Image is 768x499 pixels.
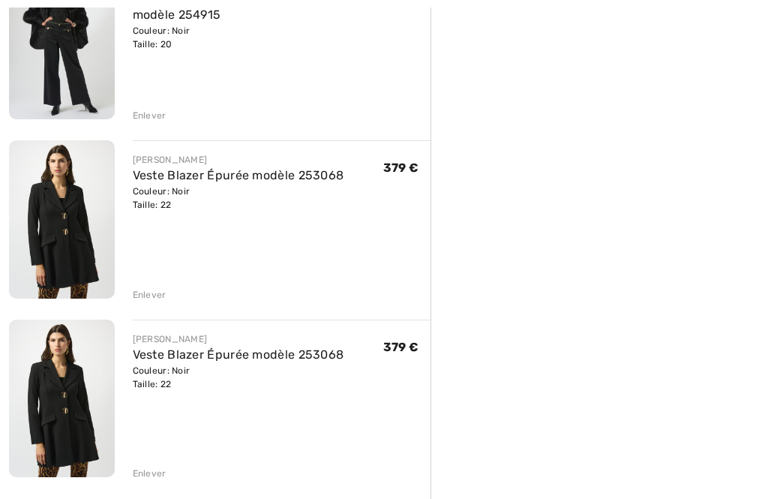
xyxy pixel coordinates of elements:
a: Veste Blazer Épurée modèle 253068 [133,348,344,362]
span: 379 € [383,341,419,355]
div: [PERSON_NAME] [133,333,344,347]
img: Veste Blazer Épurée modèle 253068 [9,141,115,299]
div: [PERSON_NAME] [133,154,344,167]
a: Veste Blazer Épurée modèle 253068 [133,169,344,183]
span: 379 € [383,161,419,176]
div: Couleur: Noir Taille: 22 [133,365,344,392]
img: Veste Blazer Épurée modèle 253068 [9,320,115,478]
div: Couleur: Noir Taille: 20 [133,25,383,52]
div: Enlever [133,289,166,302]
div: Enlever [133,467,166,481]
div: Enlever [133,110,166,123]
div: Couleur: Noir Taille: 22 [133,185,344,212]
